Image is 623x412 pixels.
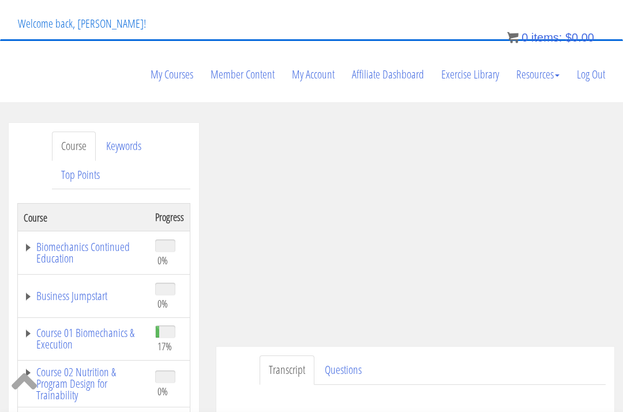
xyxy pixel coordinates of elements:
a: Keywords [97,132,151,161]
a: Course 02 Nutrition & Program Design for Trainability [24,366,144,401]
bdi: 0.00 [565,31,594,44]
span: 0% [157,385,168,398]
img: icon11.png [507,32,519,43]
a: 0 items: $0.00 [507,31,594,44]
span: $ [565,31,572,44]
a: My Courses [142,47,202,102]
a: My Account [283,47,343,102]
a: Questions [316,355,371,385]
a: Resources [508,47,568,102]
a: Business Jumpstart [24,290,144,302]
span: 0% [157,254,168,267]
a: Transcript [260,355,314,385]
a: Exercise Library [433,47,508,102]
a: Affiliate Dashboard [343,47,433,102]
a: Biomechanics Continued Education [24,241,144,264]
span: 0% [157,297,168,310]
p: Welcome back, [PERSON_NAME]! [9,1,155,47]
a: Course 01 Biomechanics & Execution [24,327,144,350]
th: Course [18,204,150,231]
a: Log Out [568,47,614,102]
th: Progress [149,204,190,231]
span: 0 [521,31,528,44]
span: items: [531,31,562,44]
a: Member Content [202,47,283,102]
span: 17% [157,340,172,353]
a: Top Points [52,160,109,190]
a: Course [52,132,96,161]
